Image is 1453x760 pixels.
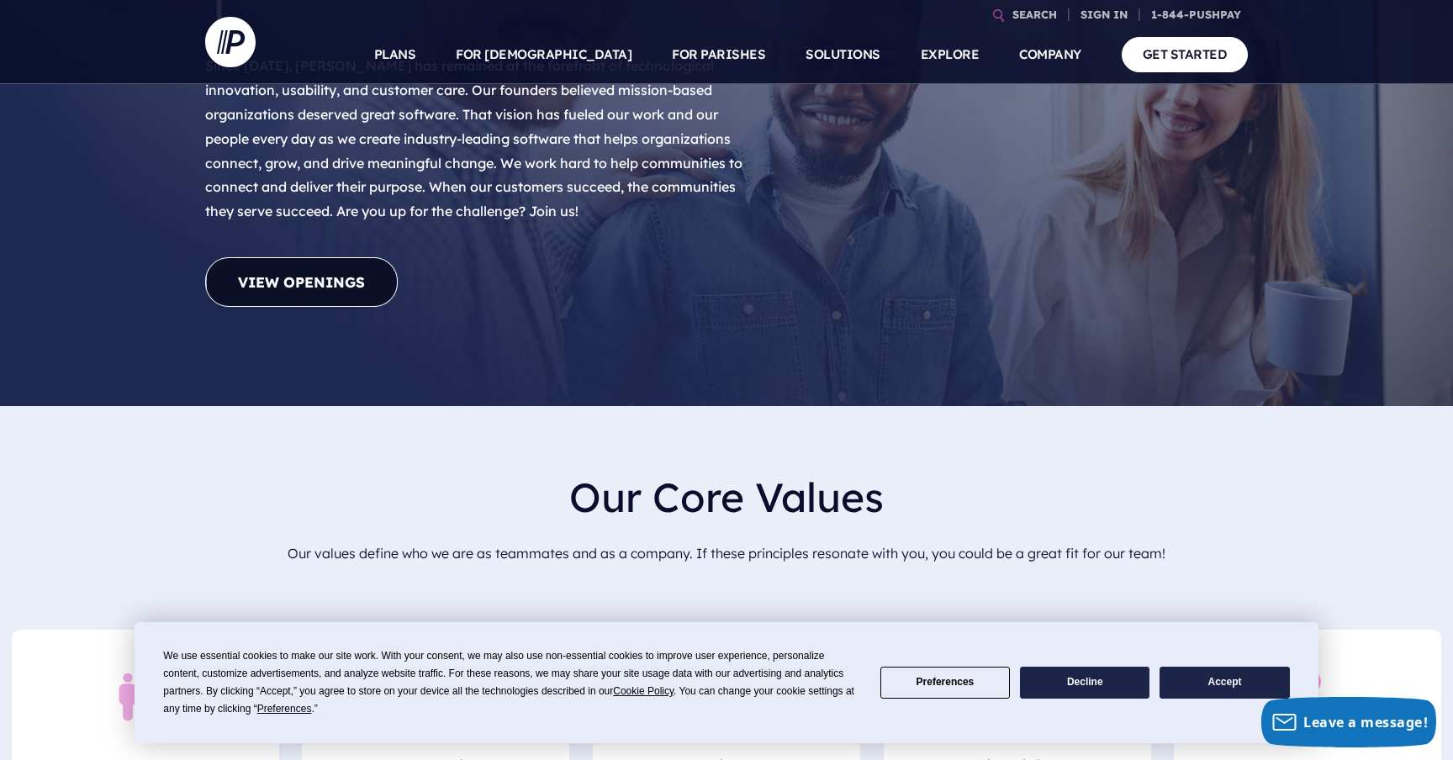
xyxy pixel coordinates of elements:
[921,25,980,84] a: EXPLORE
[374,25,416,84] a: PLANS
[135,622,1318,743] div: Cookie Consent Prompt
[205,57,742,219] span: Since [DATE], [PERSON_NAME] has remained at the forefront of technological innovation, usability,...
[103,630,188,739] img: Icon_People_First_Red-1
[257,703,312,715] span: Preferences
[613,685,674,697] span: Cookie Policy
[219,535,1234,573] p: Our values define who we are as teammates and as a company. If these principles resonate with you...
[1303,713,1428,731] span: Leave a message!
[1261,697,1436,747] button: Leave a message!
[1020,667,1149,699] button: Decline
[456,25,631,84] a: FOR [DEMOGRAPHIC_DATA]
[880,667,1010,699] button: Preferences
[205,257,398,307] a: View Openings
[806,25,880,84] a: SOLUTIONS
[672,25,765,84] a: FOR PARISHES
[1160,667,1289,699] button: Accept
[219,460,1234,535] h2: Our Core Values
[163,647,859,718] div: We use essential cookies to make our site work. With your consent, we may also use non-essential ...
[1122,37,1249,71] a: GET STARTED
[1019,25,1081,84] a: COMPANY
